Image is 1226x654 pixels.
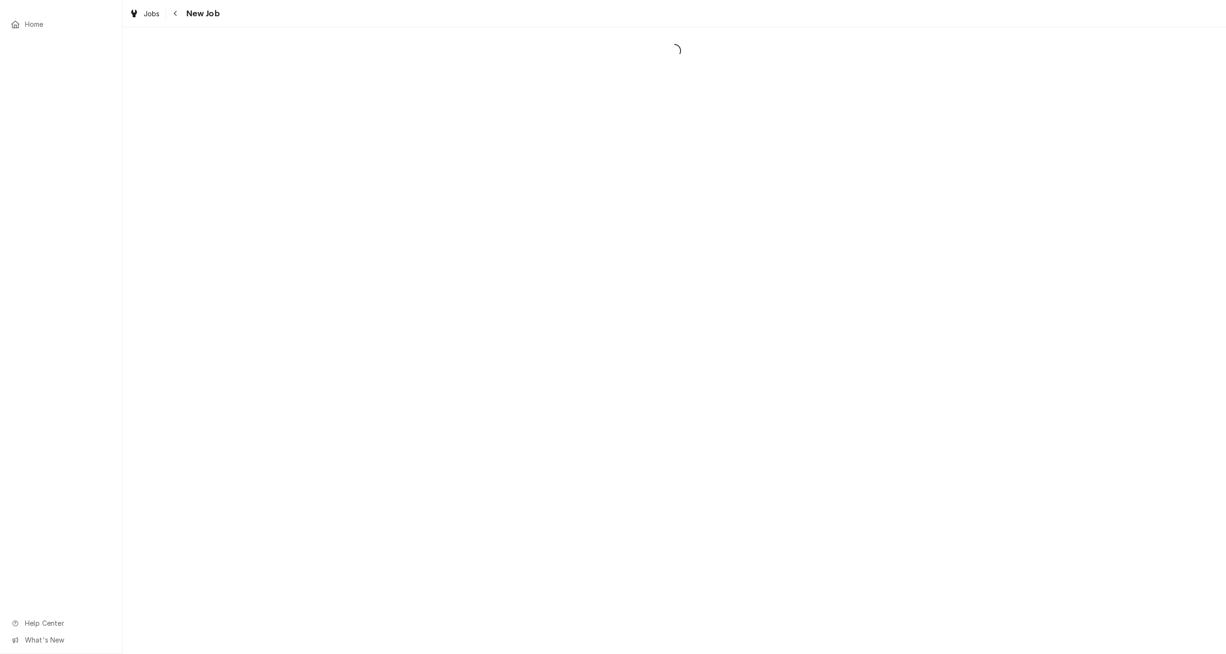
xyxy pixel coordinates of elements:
[6,632,116,648] a: Go to What's New
[168,6,183,21] button: Navigate back
[125,6,164,22] a: Jobs
[25,618,111,628] span: Help Center
[123,41,1226,61] span: Loading...
[6,615,116,631] a: Go to Help Center
[25,635,111,645] span: What's New
[144,9,160,19] span: Jobs
[25,19,112,29] span: Home
[183,7,220,20] span: New Job
[6,16,116,32] a: Home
